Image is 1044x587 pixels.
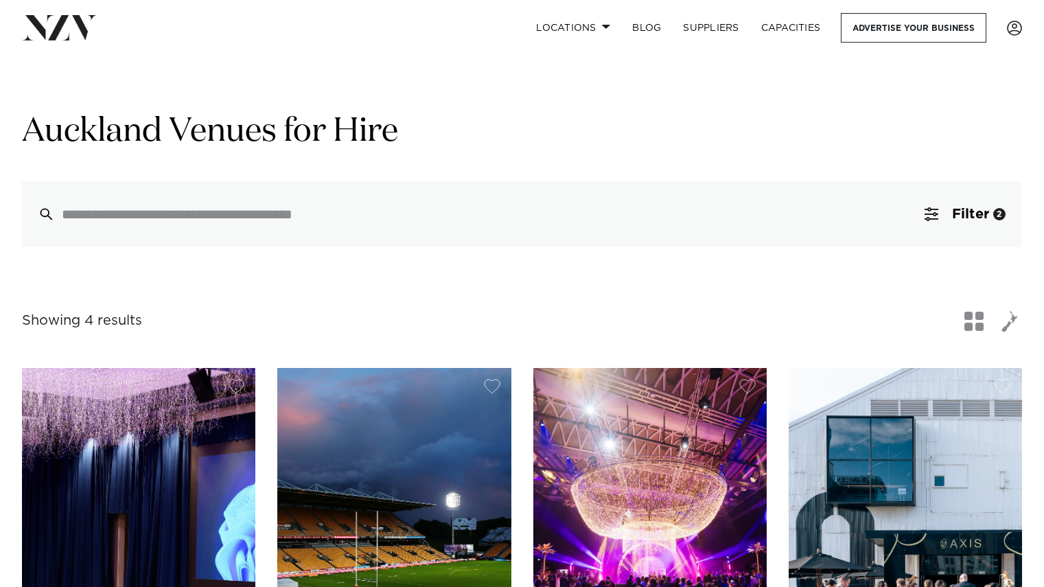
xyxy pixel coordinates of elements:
img: nzv-logo.png [22,15,97,40]
h1: Auckland Venues for Hire [22,111,1022,154]
a: Capacities [750,13,832,43]
a: BLOG [621,13,672,43]
a: Advertise your business [841,13,986,43]
div: 2 [993,208,1006,220]
a: SUPPLIERS [672,13,750,43]
button: Filter2 [908,181,1022,247]
div: Showing 4 results [22,310,142,332]
a: Locations [525,13,621,43]
span: Filter [952,207,989,221]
